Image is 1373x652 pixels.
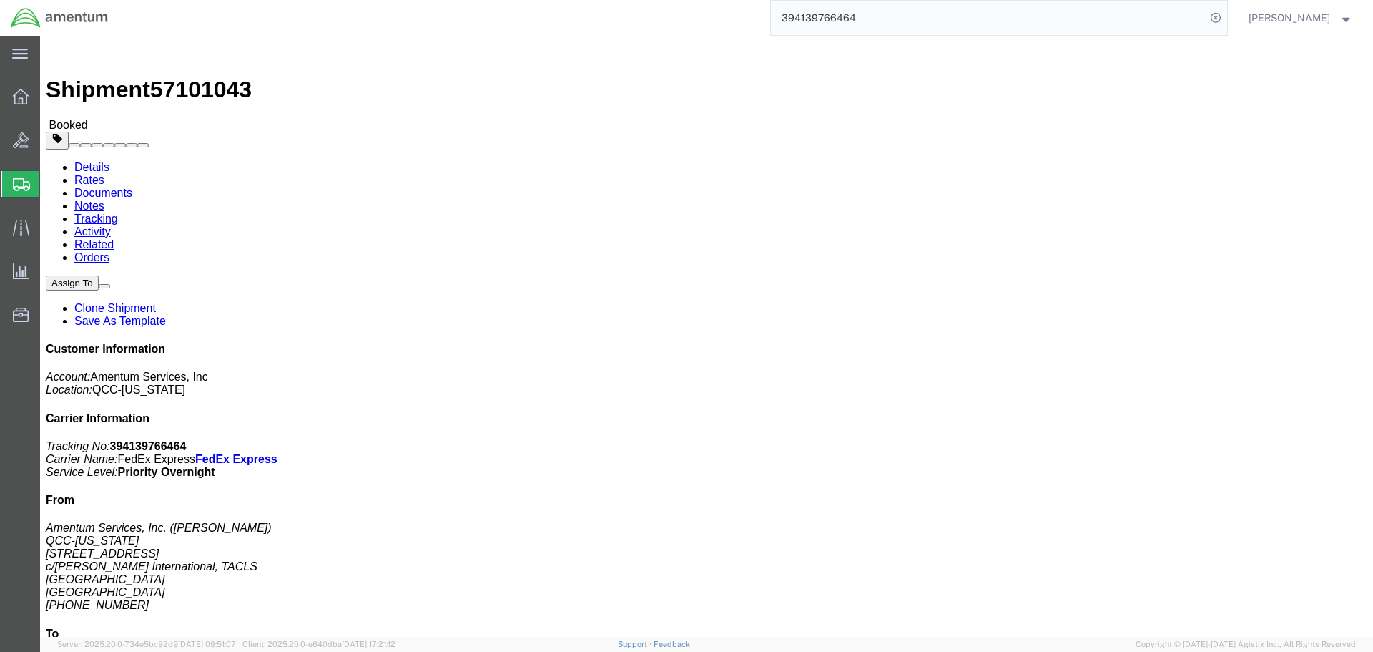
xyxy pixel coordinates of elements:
[654,640,690,648] a: Feedback
[242,640,395,648] span: Client: 2025.20.0-e640dba
[618,640,654,648] a: Support
[40,36,1373,637] iframe: FS Legacy Container
[57,640,236,648] span: Server: 2025.20.0-734e5bc92d9
[1248,9,1354,26] button: [PERSON_NAME]
[1249,10,1330,26] span: Hector Lopez
[1136,638,1356,651] span: Copyright © [DATE]-[DATE] Agistix Inc., All Rights Reserved
[771,1,1206,35] input: Search for shipment number, reference number
[10,7,109,29] img: logo
[178,640,236,648] span: [DATE] 09:51:07
[342,640,395,648] span: [DATE] 17:21:12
